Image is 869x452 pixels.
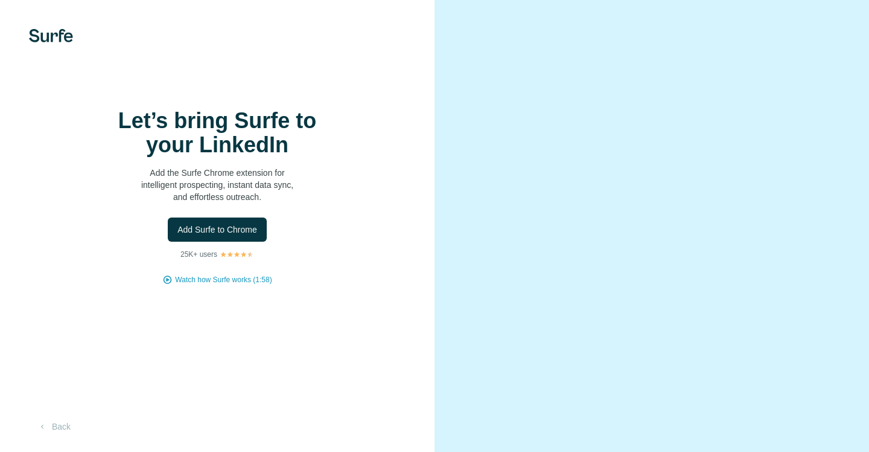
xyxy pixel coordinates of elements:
[177,224,257,236] span: Add Surfe to Chrome
[175,274,272,285] button: Watch how Surfe works (1:58)
[29,29,73,42] img: Surfe's logo
[168,218,267,242] button: Add Surfe to Chrome
[97,167,338,203] p: Add the Surfe Chrome extension for intelligent prospecting, instant data sync, and effortless out...
[180,249,217,260] p: 25K+ users
[97,109,338,157] h1: Let’s bring Surfe to your LinkedIn
[29,416,79,437] button: Back
[220,251,254,258] img: Rating Stars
